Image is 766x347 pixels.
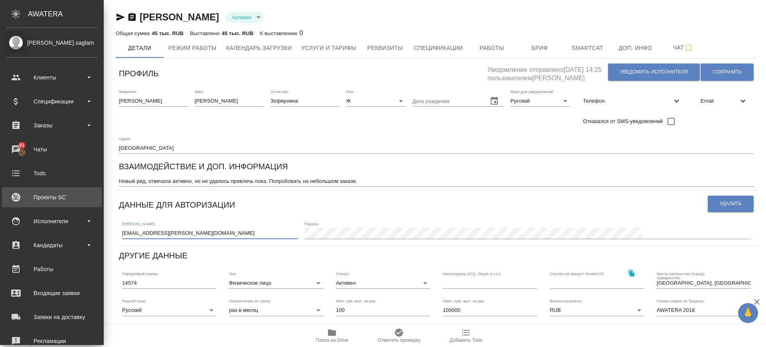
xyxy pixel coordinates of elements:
button: Уведомить исполнителя [608,63,700,81]
span: 91 [14,141,30,149]
label: Фамилия: [119,89,137,93]
div: AWATERA 2018 [657,305,751,316]
button: Добавить Todo [432,325,499,347]
div: Телефон [576,92,688,110]
p: Выставлено [190,30,222,36]
span: Работы [473,43,511,53]
a: Проекты SC [2,187,102,207]
button: Скопировать ссылку [127,12,137,22]
label: Родной язык: [122,299,146,303]
button: Отметить проверку [365,325,432,347]
div: Чаты [6,143,98,155]
div: Заказы [6,119,98,131]
div: Русский [122,305,216,316]
span: Телефон [583,97,672,105]
a: Заявки на доставку [2,307,102,327]
div: Заявки на доставку [6,311,98,323]
p: Общая сумма [116,30,152,36]
a: Todo [2,163,102,183]
span: Добавить Todo [450,337,482,343]
label: Язык для уведомлений: [510,89,554,93]
div: Кандидаты [6,239,98,251]
span: Уведомить исполнителя [620,69,688,75]
button: Скопировать ссылку для ЯМессенджера [116,12,125,22]
div: AWATERA [28,6,104,22]
div: Физическое лицо [229,278,323,289]
div: 0 [260,28,303,38]
button: Скопировать ссылку [623,265,640,282]
div: [PERSON_NAME].saglam [6,38,98,47]
div: раз в месяц [229,305,323,316]
label: Ссылка на аккаунт SmartCAT: [550,272,604,276]
a: Работы [2,259,102,279]
div: Клиенты [6,71,98,83]
span: Доп. инфо [616,43,655,53]
h5: Уведомление отправлено [DATE] 14:25 пользователем [PERSON_NAME] [488,61,608,83]
span: Режим работы [168,43,217,53]
div: Русский [510,95,570,107]
span: Чат [664,43,703,53]
h6: Данные для авторизации [119,198,235,211]
div: Ж [346,95,406,107]
label: Адрес: [119,137,131,141]
span: Детали [120,43,159,53]
span: Бриф [521,43,559,53]
span: Папка на Drive [316,337,348,343]
label: Имя: [195,89,203,93]
label: Место жительства (город), гражданство: [657,272,727,280]
button: Активен [229,14,254,21]
label: Статус: [336,272,349,276]
span: Smartcat [569,43,607,53]
div: Работы [6,263,98,275]
h6: Взаимодействие и доп. информация [119,160,288,173]
div: Активен [336,278,430,289]
label: Пароль: [304,222,319,226]
div: Рекламации [6,335,98,347]
label: [PERSON_NAME]: [122,222,156,226]
svg: Подписаться [684,43,693,53]
label: Мессенджер (ICQ, Skype и т.п.): [443,272,501,276]
h6: Профиль [119,67,159,80]
a: 91Чаты [2,139,102,159]
div: Входящие заявки [6,287,98,299]
div: Спецификации [6,95,98,107]
div: Todo [6,167,98,179]
a: Входящие заявки [2,283,102,303]
div: Проекты SC [6,191,98,203]
a: [PERSON_NAME] [140,12,219,22]
label: Схема скидок по Традосу: [657,299,705,303]
p: К выставлению [260,30,299,36]
label: Валюта выплаты: [550,299,582,303]
div: Email [694,92,754,110]
span: Email [701,97,738,105]
span: Удалить [720,200,742,207]
span: Календарь загрузки [226,43,292,53]
textarea: Новый ред, отвечала активно, но не удалось привлечь пока. Попробовать на небольшом заказе. [119,178,754,184]
label: Ограничение по сроку: [229,299,271,303]
label: Мин. сум. вып. за раз: [336,299,377,303]
span: Реквизиты [366,43,404,53]
span: Спецификации [414,43,463,53]
label: Отчество: [270,89,289,93]
label: Порядковый номер: [122,272,158,276]
span: Отметить проверку [377,337,420,343]
span: Сохранить [713,69,742,75]
span: Отказался от SMS-уведомлений [583,117,663,125]
button: Удалить [708,196,754,212]
span: Услуги и тарифы [301,43,356,53]
label: Тип: [229,272,237,276]
p: 45 тыс. RUB [222,30,254,36]
button: Сохранить [701,63,754,81]
button: Папка на Drive [298,325,365,347]
div: Исполнители [6,215,98,227]
label: Пол: [346,89,354,93]
p: 45 тыс. RUB [152,30,184,36]
label: Макс. сум. вып. за раз: [443,299,485,303]
div: RUB [550,305,644,316]
h6: Другие данные [119,249,188,262]
span: 🙏 [741,305,755,321]
div: Активен [225,12,263,23]
button: 🙏 [738,303,758,323]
